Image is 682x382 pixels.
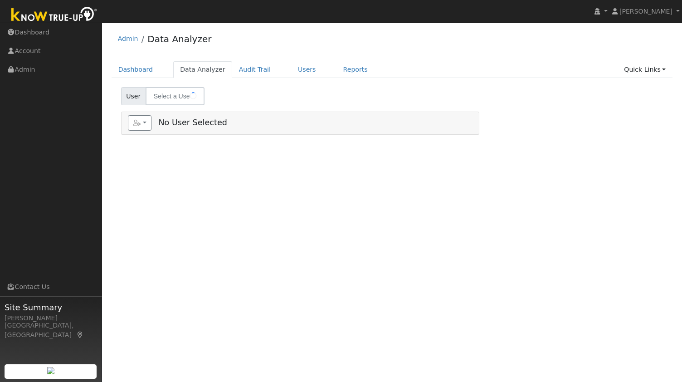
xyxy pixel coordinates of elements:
[232,61,278,78] a: Audit Trail
[619,8,672,15] span: [PERSON_NAME]
[147,34,211,44] a: Data Analyzer
[336,61,375,78] a: Reports
[121,87,146,105] span: User
[118,35,138,42] a: Admin
[5,301,97,313] span: Site Summary
[128,115,473,131] h5: No User Selected
[617,61,672,78] a: Quick Links
[173,61,232,78] a: Data Analyzer
[146,87,205,105] input: Select a User
[112,61,160,78] a: Dashboard
[76,331,84,338] a: Map
[291,61,323,78] a: Users
[5,321,97,340] div: [GEOGRAPHIC_DATA], [GEOGRAPHIC_DATA]
[47,367,54,374] img: retrieve
[7,5,102,25] img: Know True-Up
[5,313,97,323] div: [PERSON_NAME]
